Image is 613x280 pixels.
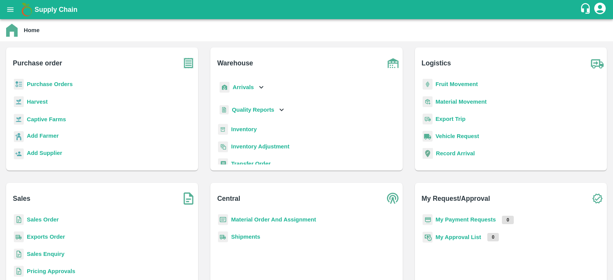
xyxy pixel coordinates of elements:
a: Sales Enquiry [27,251,64,257]
img: harvest [14,114,24,125]
a: Add Supplier [27,149,62,159]
a: Inventory [231,126,257,132]
div: customer-support [580,3,593,16]
img: warehouse [384,54,403,73]
img: whArrival [220,82,229,93]
img: delivery [423,114,433,125]
b: Central [217,193,240,204]
b: Logistics [421,58,451,68]
img: sales [14,249,24,260]
img: sales [14,214,24,225]
b: Sales [13,193,31,204]
b: Add Supplier [27,150,62,156]
a: Add Farmer [27,132,59,142]
div: Arrivals [218,79,266,96]
a: Fruit Movement [436,81,478,87]
img: home [6,24,18,37]
a: Sales Order [27,217,59,223]
img: purchase [179,54,198,73]
img: payment [423,214,433,225]
img: reciept [14,79,24,90]
img: farmer [14,131,24,142]
a: Vehicle Request [436,133,479,139]
img: inventory [218,141,228,152]
a: Export Trip [436,116,465,122]
img: centralMaterial [218,214,228,225]
a: Inventory Adjustment [231,143,289,150]
img: sales [14,266,24,277]
b: Supply Chain [34,6,77,13]
img: whTransfer [218,158,228,169]
a: Pricing Approvals [27,268,75,274]
img: logo [19,2,34,17]
p: 0 [487,233,499,241]
img: whInventory [218,124,228,135]
a: Harvest [27,99,48,105]
a: Captive Farms [27,116,66,122]
img: material [423,96,433,107]
img: central [384,189,403,208]
img: truck [588,54,607,73]
b: Purchase order [13,58,62,68]
img: recordArrival [423,148,433,159]
div: Quality Reports [218,102,286,118]
a: Supply Chain [34,4,580,15]
b: Warehouse [217,58,253,68]
img: shipments [218,231,228,243]
b: Home [24,27,39,33]
b: Add Farmer [27,133,59,139]
a: My Payment Requests [436,217,496,223]
a: Record Arrival [436,150,475,156]
b: Arrivals [233,84,254,90]
button: open drawer [2,1,19,18]
div: account of current user [593,2,607,18]
img: soSales [179,189,198,208]
img: shipments [14,231,24,243]
a: Transfer Order [231,161,270,167]
b: My Request/Approval [421,193,490,204]
a: Exports Order [27,234,65,240]
img: harvest [14,96,24,107]
img: fruit [423,79,433,90]
a: Material Movement [436,99,487,105]
a: Material Order And Assignment [231,217,316,223]
a: Purchase Orders [27,81,73,87]
img: qualityReport [220,105,229,115]
img: vehicle [423,131,433,142]
a: My Approval List [436,234,481,240]
a: Shipments [231,234,260,240]
img: check [588,189,607,208]
img: approval [423,231,433,243]
b: Quality Reports [232,107,274,113]
img: supplier [14,148,24,160]
p: 0 [502,216,514,224]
